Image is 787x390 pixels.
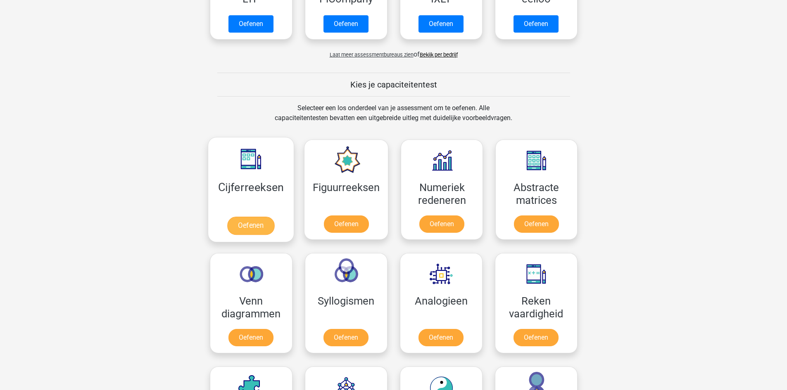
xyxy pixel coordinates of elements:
a: Oefenen [228,329,273,346]
div: of [204,43,584,59]
span: Laat meer assessmentbureaus zien [330,52,414,58]
h5: Kies je capaciteitentest [217,80,570,90]
div: Selecteer een los onderdeel van je assessment om te oefenen. Alle capaciteitentesten bevatten een... [267,103,520,133]
a: Oefenen [323,15,369,33]
a: Oefenen [514,15,559,33]
a: Oefenen [418,15,464,33]
a: Oefenen [324,215,369,233]
a: Oefenen [514,215,559,233]
a: Bekijk per bedrijf [420,52,458,58]
a: Oefenen [323,329,369,346]
a: Oefenen [228,15,273,33]
a: Oefenen [419,215,464,233]
a: Oefenen [227,217,274,235]
a: Oefenen [418,329,464,346]
a: Oefenen [514,329,559,346]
